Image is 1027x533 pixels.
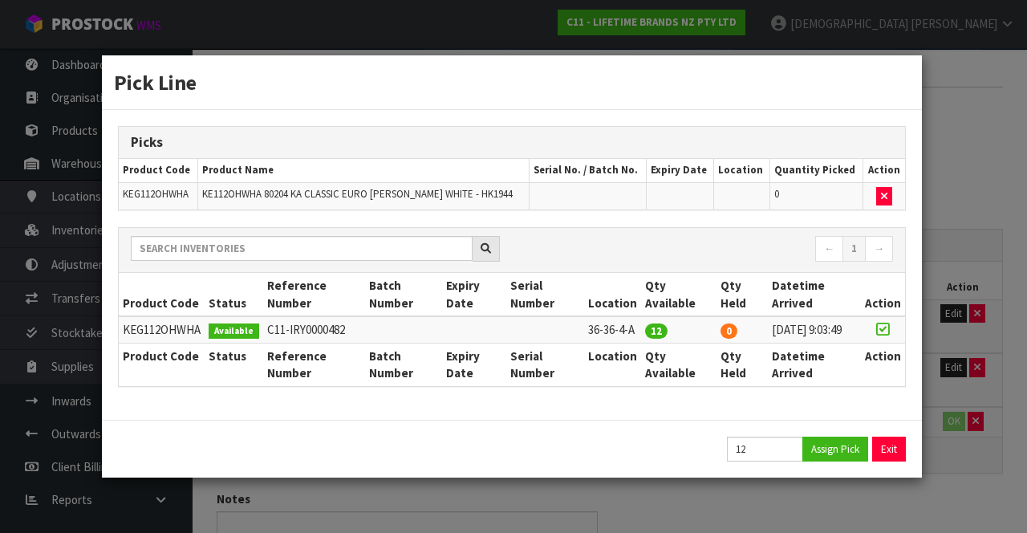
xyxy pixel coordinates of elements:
[769,159,863,182] th: Quantity Picked
[584,273,641,316] th: Location
[524,236,893,264] nav: Page navigation
[365,273,443,316] th: Batch Number
[768,273,861,316] th: Datetime Arrived
[641,273,717,316] th: Qty Available
[716,273,768,316] th: Qty Held
[716,343,768,385] th: Qty Held
[205,273,263,316] th: Status
[861,273,905,316] th: Action
[263,343,365,385] th: Reference Number
[131,135,893,150] h3: Picks
[865,236,893,262] a: →
[119,159,197,182] th: Product Code
[123,187,189,201] span: KEG112OHWHA
[721,323,737,339] span: 0
[209,323,259,340] span: Available
[442,273,505,316] th: Expiry Date
[842,236,866,262] a: 1
[119,343,205,385] th: Product Code
[863,159,905,182] th: Action
[263,316,365,343] td: C11-IRY0000482
[202,187,513,201] span: KE112OHWHA 80204 KA CLASSIC EURO [PERSON_NAME] WHITE - HK1944
[263,273,365,316] th: Reference Number
[584,343,641,385] th: Location
[645,323,668,339] span: 12
[727,437,803,462] input: Quantity Picked
[802,437,868,462] button: Assign Pick
[119,316,205,343] td: KEG112OHWHA
[768,316,861,343] td: [DATE] 9:03:49
[114,67,910,97] h3: Pick Line
[131,236,473,261] input: Search inventories
[529,159,646,182] th: Serial No. / Batch No.
[647,159,714,182] th: Expiry Date
[506,273,584,316] th: Serial Number
[774,187,779,201] span: 0
[641,343,717,385] th: Qty Available
[119,273,205,316] th: Product Code
[861,343,905,385] th: Action
[197,159,529,182] th: Product Name
[768,343,861,385] th: Datetime Arrived
[506,343,584,385] th: Serial Number
[584,316,641,343] td: 36-36-4-A
[815,236,843,262] a: ←
[872,437,906,462] button: Exit
[714,159,770,182] th: Location
[365,343,443,385] th: Batch Number
[205,343,263,385] th: Status
[442,343,505,385] th: Expiry Date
